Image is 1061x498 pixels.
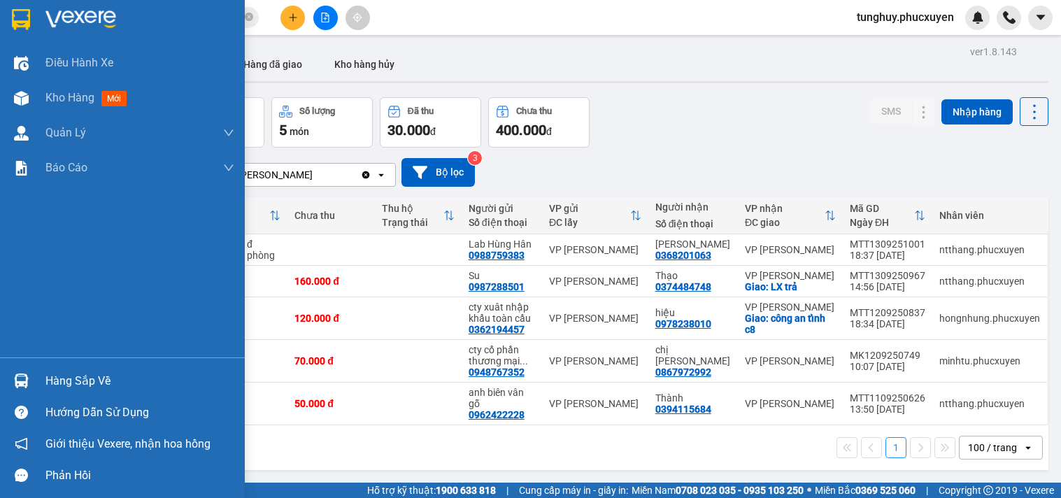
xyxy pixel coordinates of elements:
div: ntthang.phucxuyen [939,398,1040,409]
div: 160.000 đ [294,276,367,287]
div: MTT1209250837 [850,307,925,318]
img: warehouse-icon [14,56,29,71]
div: VP [PERSON_NAME] [549,398,641,409]
span: copyright [983,485,993,495]
img: logo-vxr [12,9,30,30]
span: close-circle [245,11,253,24]
div: Mã GD [850,203,914,214]
div: 30.000 đ [214,239,280,250]
svg: Clear value [360,169,371,180]
span: file-add [320,13,330,22]
span: Kho hàng [45,91,94,104]
div: Lab Hùng Hân [469,239,535,250]
img: warehouse-icon [14,91,29,106]
button: SMS [870,99,912,124]
span: Miền Nam [632,483,804,498]
span: Điều hành xe [45,54,113,71]
svg: open [376,169,387,180]
div: ntthang.phucxuyen [939,276,1040,287]
div: 10:07 [DATE] [850,361,925,372]
span: | [926,483,928,498]
div: Ngày ĐH [850,217,914,228]
span: 5 [279,122,287,138]
div: Chưa thu [294,210,367,221]
img: warehouse-icon [14,126,29,141]
span: món [290,126,309,137]
div: 0978238010 [655,318,711,329]
div: 0867972992 [655,367,711,378]
span: 30.000 [387,122,430,138]
span: notification [15,437,28,450]
button: caret-down [1028,6,1053,30]
div: 50.000 đ [294,398,367,409]
strong: 0369 525 060 [855,485,916,496]
img: warehouse-icon [14,373,29,388]
div: cty xuât nhập khẩu toàn cầu [469,301,535,324]
div: VP [PERSON_NAME] [745,301,836,313]
button: file-add [313,6,338,30]
div: Người nhận [655,201,731,213]
span: | [506,483,508,498]
div: Giao: công an tỉnh c8 [745,313,836,335]
button: Bộ lọc [401,158,475,187]
button: Đã thu30.000đ [380,97,481,148]
span: đ [546,126,552,137]
div: Đã thu [408,106,434,116]
button: Hàng đã giao [232,48,313,81]
div: 0362194457 [469,324,525,335]
div: 0962422228 [469,409,525,420]
th: Toggle SortBy [542,197,648,234]
div: 0948767352 [469,367,525,378]
span: 400.000 [496,122,546,138]
div: VP [PERSON_NAME] [745,398,836,409]
svg: open [1023,442,1034,453]
div: minhtu.phucxuyen [939,355,1040,367]
div: Tại văn phòng [214,250,280,261]
strong: 0708 023 035 - 0935 103 250 [676,485,804,496]
button: Nhập hàng [941,99,1013,124]
div: VP nhận [745,203,825,214]
th: Toggle SortBy [843,197,932,234]
span: Kho hàng hủy [334,59,394,70]
div: 18:37 [DATE] [850,250,925,261]
button: plus [280,6,305,30]
span: Cung cấp máy in - giấy in: [519,483,628,498]
span: tunghuy.phucxuyen [846,8,965,26]
span: caret-down [1034,11,1047,24]
div: 70.000 đ [294,355,367,367]
div: Người gửi [469,203,535,214]
div: Số điện thoại [655,218,731,229]
span: question-circle [15,406,28,419]
th: Toggle SortBy [375,197,462,234]
button: 1 [885,437,906,458]
span: down [223,162,234,173]
div: Số lượng [299,106,335,116]
div: Su [469,270,535,281]
strong: 1900 633 818 [436,485,496,496]
div: ĐC giao [745,217,825,228]
div: 0987288501 [469,281,525,292]
div: chị Mai [655,344,731,367]
div: hongnhung.phucxuyen [939,313,1040,324]
div: ver 1.8.143 [970,44,1017,59]
img: phone-icon [1003,11,1016,24]
div: Thạo [655,270,731,281]
div: Thành [655,392,731,404]
span: Quản Lý [45,124,86,141]
input: Selected VP Hạ Long . [314,168,315,182]
div: VP [PERSON_NAME] [745,244,836,255]
div: VP gửi [549,203,630,214]
span: message [15,469,28,482]
img: solution-icon [14,161,29,176]
th: Toggle SortBy [738,197,843,234]
div: MK1209250749 [850,350,925,361]
div: Phản hồi [45,465,234,486]
div: VP [PERSON_NAME] [549,355,641,367]
div: Chưa thu [516,106,552,116]
span: đ [430,126,436,137]
div: cty cổ phần thương mại letsgo [469,344,535,367]
div: VP [PERSON_NAME] [549,276,641,287]
div: 13:50 [DATE] [850,404,925,415]
span: ⚪️ [807,488,811,493]
div: MTT1309251001 [850,239,925,250]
